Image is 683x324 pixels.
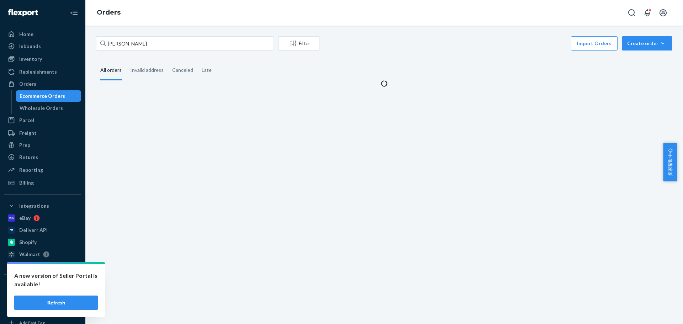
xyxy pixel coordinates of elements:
[19,214,31,222] div: eBay
[19,31,33,38] div: Home
[19,154,38,161] div: Returns
[19,142,30,149] div: Prep
[19,239,37,246] div: Shopify
[4,224,81,236] a: Deliverr API
[4,78,81,90] a: Orders
[4,249,81,260] a: Walmart
[19,251,40,258] div: Walmart
[19,179,34,186] div: Billing
[278,36,319,51] button: Filter
[622,36,672,51] button: Create order
[19,80,36,87] div: Orders
[571,36,618,51] button: Import Orders
[202,61,212,79] div: Late
[130,61,164,79] div: Invalid address
[4,164,81,176] a: Reporting
[19,117,34,124] div: Parcel
[663,143,677,181] button: 卖家帮助中心
[625,6,639,20] button: Open Search Box
[4,212,81,224] a: eBay
[4,127,81,139] a: Freight
[14,296,98,310] button: Refresh
[91,2,126,23] ol: breadcrumbs
[627,40,667,47] div: Create order
[19,55,42,63] div: Inventory
[4,292,81,304] a: eBay Fast Tags
[19,227,48,234] div: Deliverr API
[4,139,81,151] a: Prep
[97,9,121,16] a: Orders
[4,41,81,52] a: Inbounds
[67,6,81,20] button: Close Navigation
[656,6,670,20] button: Open account menu
[4,152,81,163] a: Returns
[4,200,81,212] button: Integrations
[16,102,81,114] a: Wholesale Orders
[4,263,81,271] a: Add Integration
[4,53,81,65] a: Inventory
[640,6,655,20] button: Open notifications
[279,40,319,47] div: Filter
[20,105,63,112] div: Wholesale Orders
[172,61,193,79] div: Canceled
[19,43,41,50] div: Inbounds
[100,61,122,80] div: All orders
[16,90,81,102] a: Ecommerce Orders
[19,166,43,174] div: Reporting
[14,271,98,288] p: A new version of Seller Portal is available!
[8,9,38,16] img: Flexport logo
[4,280,81,292] button: Fast Tags
[4,304,81,316] a: Shopify Fast Tags
[20,92,65,100] div: Ecommerce Orders
[4,115,81,126] a: Parcel
[19,129,37,137] div: Freight
[19,68,57,75] div: Replenishments
[4,66,81,78] a: Replenishments
[19,202,49,209] div: Integrations
[4,28,81,40] a: Home
[96,36,274,51] input: Search orders
[4,237,81,248] a: Shopify
[4,177,81,188] a: Billing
